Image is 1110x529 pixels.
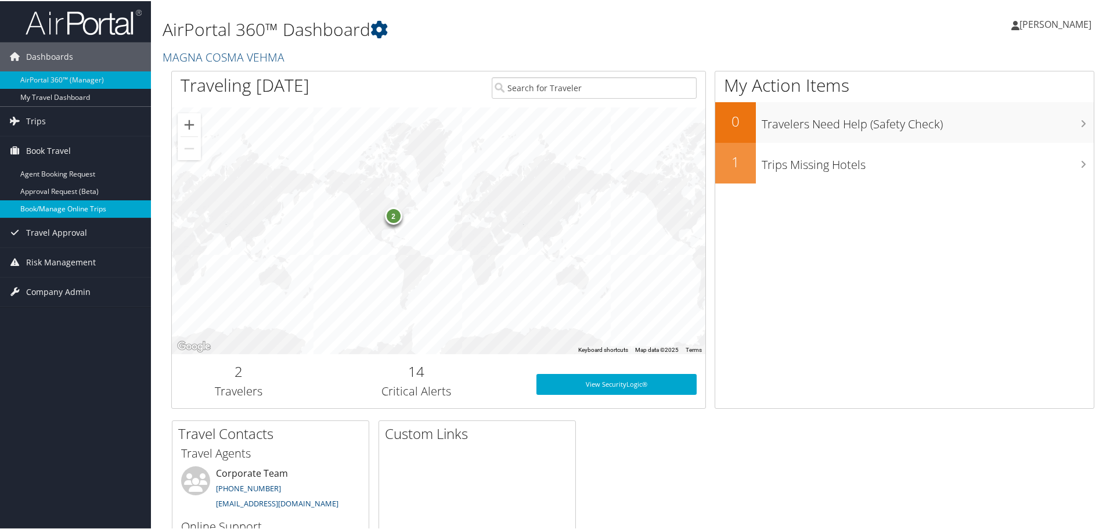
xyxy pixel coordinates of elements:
[26,41,73,70] span: Dashboards
[492,76,697,98] input: Search for Traveler
[26,276,91,305] span: Company Admin
[686,346,702,352] a: Terms (opens in new tab)
[175,465,366,513] li: Corporate Team
[536,373,697,394] a: View SecurityLogic®
[762,150,1094,172] h3: Trips Missing Hotels
[715,151,756,171] h2: 1
[178,423,369,442] h2: Travel Contacts
[314,361,519,380] h2: 14
[26,217,87,246] span: Travel Approval
[178,112,201,135] button: Zoom in
[216,482,281,492] a: [PHONE_NUMBER]
[26,8,142,35] img: airportal-logo.png
[384,207,402,224] div: 2
[26,247,96,276] span: Risk Management
[26,135,71,164] span: Book Travel
[715,142,1094,182] a: 1Trips Missing Hotels
[181,72,309,96] h1: Traveling [DATE]
[178,136,201,159] button: Zoom out
[216,497,338,508] a: [EMAIL_ADDRESS][DOMAIN_NAME]
[635,346,679,352] span: Map data ©2025
[163,16,790,41] h1: AirPortal 360™ Dashboard
[385,423,575,442] h2: Custom Links
[175,338,213,353] img: Google
[314,382,519,398] h3: Critical Alerts
[1011,6,1103,41] a: [PERSON_NAME]
[715,101,1094,142] a: 0Travelers Need Help (Safety Check)
[175,338,213,353] a: Open this area in Google Maps (opens a new window)
[181,361,297,380] h2: 2
[163,48,287,64] a: MAGNA COSMA VEHMA
[181,444,360,460] h3: Travel Agents
[762,109,1094,131] h3: Travelers Need Help (Safety Check)
[181,382,297,398] h3: Travelers
[26,106,46,135] span: Trips
[1019,17,1091,30] span: [PERSON_NAME]
[715,72,1094,96] h1: My Action Items
[578,345,628,353] button: Keyboard shortcuts
[715,110,756,130] h2: 0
